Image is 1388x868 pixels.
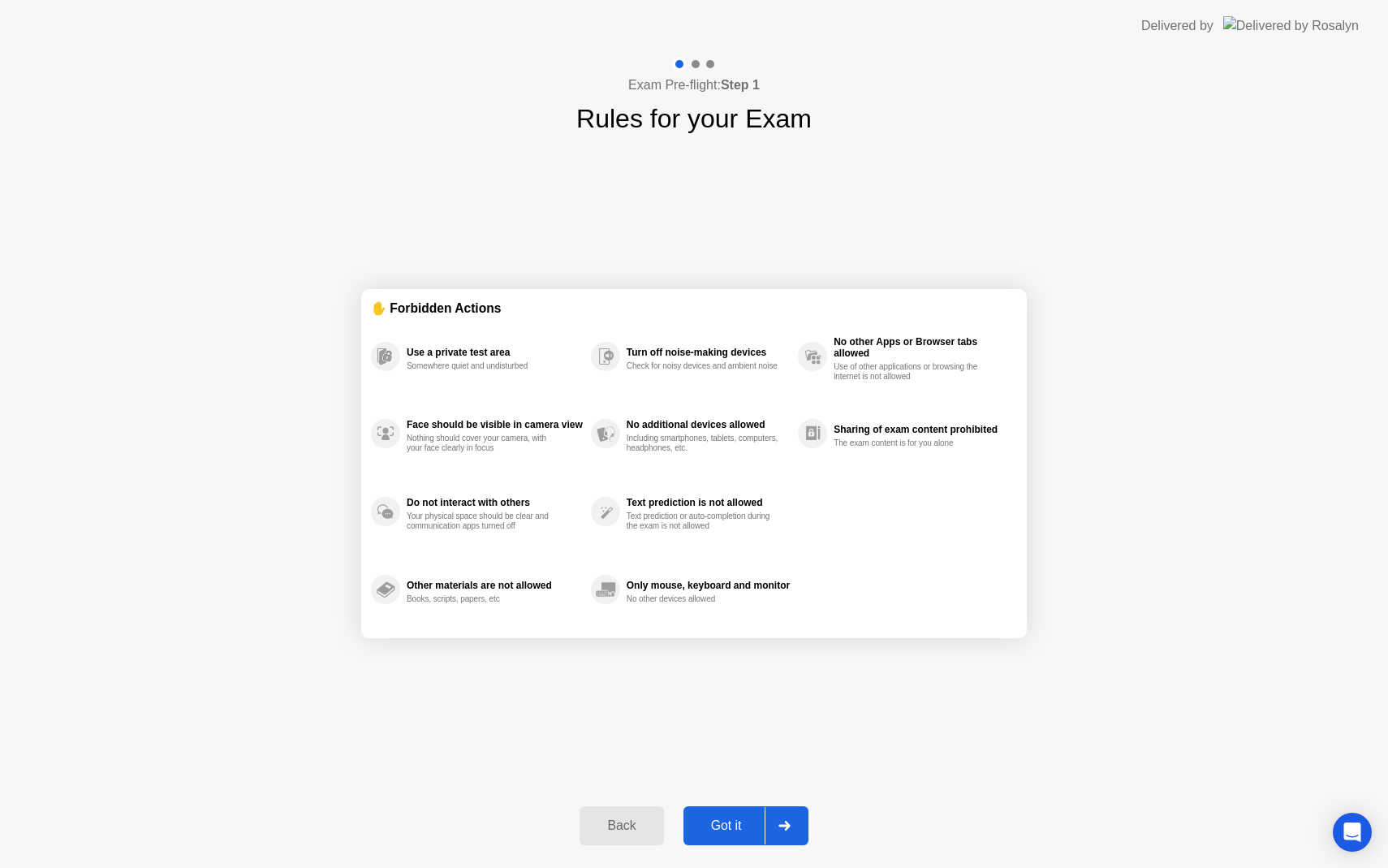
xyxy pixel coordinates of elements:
[683,806,808,845] button: Got it
[407,497,583,508] div: Do not interact with others
[721,78,760,92] b: Step 1
[580,806,663,845] button: Back
[576,99,812,138] h1: Rules for your Exam
[407,512,560,531] div: Your physical space should be clear and communication apps turned off
[627,512,780,531] div: Text prediction or auto-completion during the exam is not allowed
[688,818,765,833] div: Got it
[407,419,583,430] div: Face should be visible in camera view
[627,361,780,371] div: Check for noisy devices and ambient noise
[584,818,658,833] div: Back
[627,497,790,508] div: Text prediction is not allowed
[834,438,987,448] div: The exam content is for you alone
[628,76,760,95] h4: Exam Pre-flight:
[834,336,1009,359] div: No other Apps or Browser tabs allowed
[627,347,790,358] div: Turn off noise-making devices
[407,594,560,604] div: Books, scripts, papers, etc
[371,299,1017,317] div: ✋ Forbidden Actions
[407,347,583,358] div: Use a private test area
[407,434,560,453] div: Nothing should cover your camera, with your face clearly in focus
[627,594,780,604] div: No other devices allowed
[627,434,780,453] div: Including smartphones, tablets, computers, headphones, etc.
[1333,813,1372,852] div: Open Intercom Messenger
[407,361,560,371] div: Somewhere quiet and undisturbed
[407,580,583,591] div: Other materials are not allowed
[834,362,987,382] div: Use of other applications or browsing the internet is not allowed
[834,424,1009,435] div: Sharing of exam content prohibited
[627,580,790,591] div: Only mouse, keyboard and monitor
[1223,16,1359,35] img: Delivered by Rosalyn
[627,419,790,430] div: No additional devices allowed
[1141,16,1213,36] div: Delivered by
